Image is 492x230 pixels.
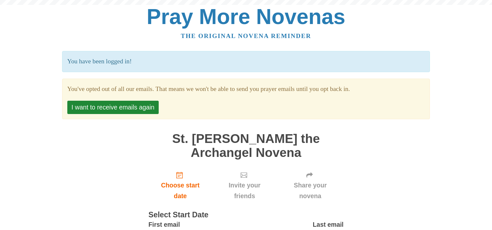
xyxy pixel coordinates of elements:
[181,32,311,39] a: The original novena reminder
[149,219,180,230] label: First email
[212,166,277,205] div: Click "Next" to confirm your start date first.
[67,101,159,114] button: I want to receive emails again
[149,166,212,205] a: Choose start date
[155,180,206,201] span: Choose start date
[313,219,344,230] label: Last email
[219,180,270,201] span: Invite your friends
[284,180,337,201] span: Share your novena
[67,84,425,95] section: You've opted out of all our emails. That means we won't be able to send you prayer emails until y...
[149,132,344,160] h1: St. [PERSON_NAME] the Archangel Novena
[277,166,344,205] div: Click "Next" to confirm your start date first.
[149,211,344,219] h3: Select Start Date
[147,5,345,29] a: Pray More Novenas
[62,51,430,72] p: You have been logged in!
